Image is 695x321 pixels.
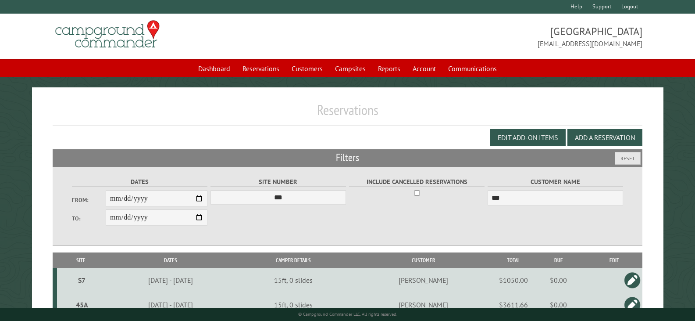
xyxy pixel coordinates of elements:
a: Campsites [330,60,371,77]
a: Communications [443,60,502,77]
label: Include Cancelled Reservations [349,177,485,187]
span: [GEOGRAPHIC_DATA] [EMAIL_ADDRESS][DOMAIN_NAME] [348,24,642,49]
label: Customer Name [488,177,624,187]
label: Dates [72,177,208,187]
div: [DATE] - [DATE] [106,300,235,309]
h2: Filters [53,149,642,166]
div: 45A [61,300,103,309]
td: $0.00 [531,268,586,292]
a: Reservations [237,60,285,77]
label: To: [72,214,106,223]
th: Dates [105,252,236,268]
th: Due [531,252,586,268]
label: From: [72,196,106,204]
a: Reports [373,60,406,77]
a: Account [407,60,441,77]
td: $0.00 [531,292,586,317]
td: 15ft, 0 slides [236,268,351,292]
th: Site [57,252,105,268]
td: [PERSON_NAME] [351,268,496,292]
th: Customer [351,252,496,268]
div: S7 [61,276,103,285]
h1: Reservations [53,101,642,126]
td: 15ft, 0 slides [236,292,351,317]
div: [DATE] - [DATE] [106,276,235,285]
a: Customers [286,60,328,77]
a: Dashboard [193,60,235,77]
button: Add a Reservation [567,129,642,146]
td: $3611.66 [496,292,531,317]
img: Campground Commander [53,17,162,51]
td: $1050.00 [496,268,531,292]
th: Edit [586,252,642,268]
label: Site Number [210,177,346,187]
small: © Campground Commander LLC. All rights reserved. [298,311,397,317]
th: Total [496,252,531,268]
button: Reset [615,152,641,165]
button: Edit Add-on Items [490,129,566,146]
th: Camper Details [236,252,351,268]
td: [PERSON_NAME] [351,292,496,317]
